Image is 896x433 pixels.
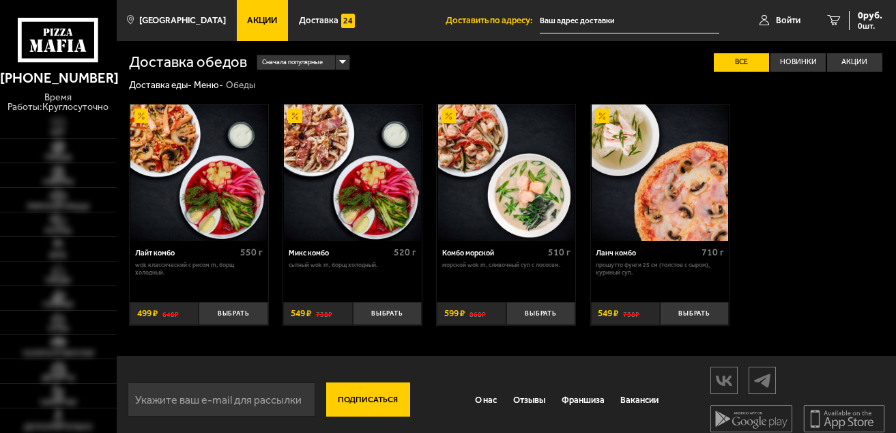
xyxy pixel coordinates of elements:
[596,262,724,277] p: Прошутто Фунги 25 см (толстое с сыром), Куриный суп.
[442,249,545,257] div: Комбо морской
[598,309,618,318] span: 549 ₽
[284,104,420,241] img: Микс комбо
[226,79,255,92] div: Обеды
[135,249,237,257] div: Лайт комбо
[199,302,268,325] button: Выбрать
[776,16,800,25] span: Войти
[442,109,456,123] img: Акционный
[595,109,609,123] img: Акционный
[134,109,149,123] img: Акционный
[623,309,639,318] s: 738 ₽
[194,79,223,90] a: Меню-
[135,262,263,277] p: Wok классический с рисом M, Борщ холодный.
[438,104,575,241] img: Комбо морской
[353,302,422,325] button: Выбрать
[437,104,575,241] a: АкционныйКомбо морской
[749,369,775,393] img: tg
[128,382,315,417] input: Укажите ваш e-mail для рассылки
[394,247,416,258] span: 520 г
[613,385,667,415] a: Вакансии
[442,262,570,269] p: Морской Wok M, Сливочный суп с лососем.
[247,16,277,25] span: Акции
[446,16,540,25] span: Доставить по адресу:
[129,55,247,70] h1: Доставка обедов
[326,382,410,417] button: Подписаться
[262,53,323,71] span: Сначала популярные
[130,104,267,241] img: Лайт комбо
[240,247,263,258] span: 550 г
[505,385,553,415] a: Отзывы
[660,302,729,325] button: Выбрать
[316,309,332,318] s: 738 ₽
[469,309,486,318] s: 868 ₽
[129,79,192,90] a: Доставка еды-
[162,309,179,318] s: 648 ₽
[770,53,826,72] label: Новинки
[506,302,575,325] button: Выбрать
[858,11,882,20] span: 0 руб.
[341,14,356,28] img: 15daf4d41897b9f0e9f617042186c801.svg
[289,249,391,257] div: Микс комбо
[553,385,613,415] a: Франшиза
[858,22,882,30] span: 0 шт.
[548,247,570,258] span: 510 г
[711,369,737,393] img: vk
[288,109,302,123] img: Акционный
[130,104,268,241] a: АкционныйЛайт комбо
[467,385,506,415] a: О нас
[289,262,417,269] p: Сытный Wok M, Борщ холодный.
[592,104,728,241] img: Ланч комбо
[137,309,158,318] span: 499 ₽
[283,104,422,241] a: АкционныйМикс комбо
[299,16,338,25] span: Доставка
[596,249,698,257] div: Ланч комбо
[540,8,719,33] input: Ваш адрес доставки
[444,309,465,318] span: 599 ₽
[291,309,311,318] span: 549 ₽
[591,104,729,241] a: АкционныйЛанч комбо
[827,53,882,72] label: Акции
[139,16,226,25] span: [GEOGRAPHIC_DATA]
[702,247,724,258] span: 710 г
[714,53,769,72] label: Все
